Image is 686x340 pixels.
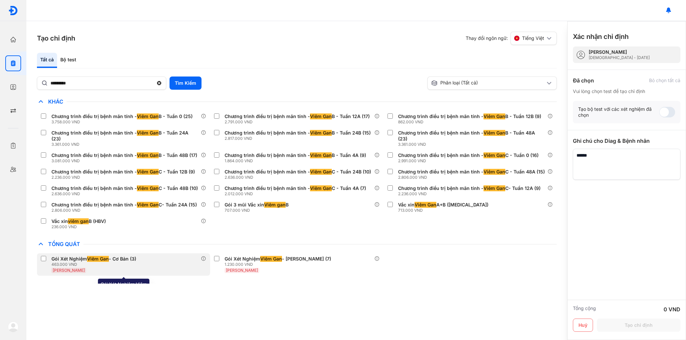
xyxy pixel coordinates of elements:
[398,158,541,164] div: 2.991.000 VND
[398,191,543,197] div: 2.236.000 VND
[51,158,200,164] div: 3.081.000 VND
[225,119,372,125] div: 2.791.000 VND
[225,152,366,158] div: Chương trình điều trị bệnh mãn tính - B - Tuần 4A (9)
[310,152,332,158] span: Viêm Gan
[578,106,659,118] div: Tạo bộ test với các xét nghiệm đã chọn
[310,169,332,175] span: Viêm Gan
[310,185,332,191] span: Viêm Gan
[398,113,541,119] div: Chương trình điều trị bệnh mãn tính - B - Tuần 12B (9)
[225,262,334,267] div: 1.230.000 VND
[310,113,332,119] span: Viêm Gan
[522,35,544,41] span: Tiếng Việt
[398,142,547,147] div: 3.361.000 VND
[68,218,89,224] span: viêm gan
[589,49,650,55] div: [PERSON_NAME]
[597,319,680,332] button: Tạo chỉ định
[226,268,258,273] span: [PERSON_NAME]
[573,32,629,41] h3: Xác nhận chỉ định
[466,32,557,45] div: Thay đổi ngôn ngữ:
[51,169,195,175] div: Chương trình điều trị bệnh mãn tính - C - Tuần 12B (9)
[573,305,596,313] div: Tổng cộng
[225,158,369,164] div: 1.864.000 VND
[398,175,547,180] div: 2.806.000 VND
[649,77,680,83] div: Bỏ chọn tất cả
[225,191,369,197] div: 2.012.000 VND
[398,185,541,191] div: Chương trình điều trị bệnh mãn tính - C- Tuần 12A (9)
[225,175,374,180] div: 2.636.000 VND
[137,202,159,208] span: Viêm Gan
[45,98,67,105] span: Khác
[225,202,289,208] div: Gói 3 mũi Vắc xin B
[137,169,159,175] span: Viêm Gan
[483,130,505,136] span: Viêm Gan
[51,130,198,142] div: Chương trình điều trị bệnh mãn tính - B - Tuần 24A (23)
[51,202,197,208] div: Chương trình điều trị bệnh mãn tính - C- Tuần 24A (15)
[137,185,159,191] span: Viêm Gan
[573,137,680,145] div: Ghi chú cho Diag & Bệnh nhân
[398,169,545,175] div: Chương trình điều trị bệnh mãn tính - C - Tuần 48A (15)
[310,130,332,136] span: Viêm Gan
[45,241,83,247] span: Tổng Quát
[51,224,109,230] div: 236.000 VND
[51,191,201,197] div: 2.636.000 VND
[225,113,370,119] div: Chương trình điều trị bệnh mãn tính - B - Tuần 12A (17)
[37,53,57,68] div: Tất cả
[8,6,18,15] img: logo
[225,130,371,136] div: Chương trình điều trị bệnh mãn tính - B - Tuần 24B (15)
[51,185,198,191] div: Chương trình điều trị bệnh mãn tính - C - Tuần 48B (10)
[8,322,18,332] img: logo
[225,169,371,175] div: Chương trình điều trị bệnh mãn tính - C - Tuần 24B (10)
[260,256,282,262] span: Viêm Gan
[431,80,545,86] div: Phân loại (Tất cả)
[51,256,136,262] div: Gói Xét Nghiệm - Cơ Bản (3)
[225,136,373,141] div: 2.817.000 VND
[398,130,545,142] div: Chương trình điều trị bệnh mãn tính - B - Tuần 48A (23)
[225,185,366,191] div: Chương trình điều trị bệnh mãn tính - C - Tuần 4A (7)
[51,208,200,213] div: 2.806.000 VND
[264,202,286,208] span: Viêm gan
[137,113,159,119] span: Viêm Gan
[483,185,505,191] span: Viêm Gan
[51,262,139,267] div: 463.000 VND
[573,319,593,332] button: Huỷ
[398,152,539,158] div: Chương trình điều trị bệnh mãn tính - C - Tuần 0 (16)
[225,256,331,262] div: Gói Xét Nghiệm - [PERSON_NAME] (7)
[51,142,201,147] div: 3.361.000 VND
[51,175,198,180] div: 2.236.000 VND
[51,119,195,125] div: 3.758.000 VND
[87,256,109,262] span: Viêm Gan
[398,208,491,213] div: 713.000 VND
[51,218,106,224] div: Vắc xin B (HBV)
[57,53,79,68] div: Bộ test
[483,152,505,158] span: Viêm Gan
[225,208,291,213] div: 707.000 VND
[398,202,488,208] div: Vắc xin A+B ([MEDICAL_DATA])
[589,55,650,60] div: [DEMOGRAPHIC_DATA] - [DATE]
[415,202,436,208] span: Viêm Gan
[483,113,505,119] span: Viêm Gan
[137,152,159,158] span: Viêm Gan
[483,169,505,175] span: Viêm Gan
[51,113,193,119] div: Chương trình điều trị bệnh mãn tính - B - Tuần 0 (25)
[51,152,197,158] div: Chương trình điều trị bệnh mãn tính - B - Tuần 48B (17)
[53,268,85,273] span: [PERSON_NAME]
[398,119,544,125] div: 862.000 VND
[664,305,680,313] div: 0 VND
[37,34,75,43] h3: Tạo chỉ định
[573,77,594,84] div: Đã chọn
[573,88,680,94] div: Vui lòng chọn test để tạo chỉ định
[137,130,159,136] span: Viêm Gan
[170,77,202,90] button: Tìm Kiếm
